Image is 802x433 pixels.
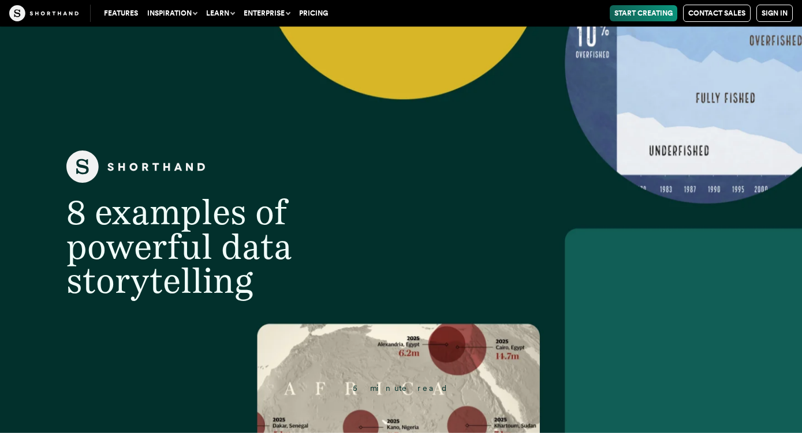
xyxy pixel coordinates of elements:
a: Sign in [756,5,793,22]
button: Inspiration [143,5,202,21]
button: Enterprise [239,5,294,21]
a: Pricing [294,5,333,21]
button: Learn [202,5,239,21]
a: Contact Sales [683,5,751,22]
img: The Craft [9,5,79,21]
a: Start Creating [610,5,677,21]
span: 8 examples of powerful data storytelling [66,191,292,301]
span: 5 minute read [353,383,449,393]
a: Features [99,5,143,21]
